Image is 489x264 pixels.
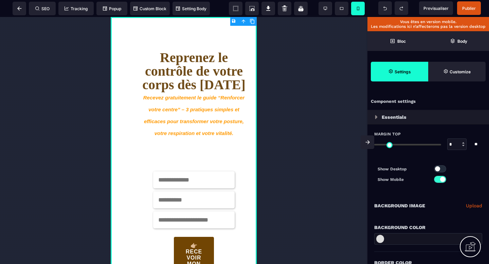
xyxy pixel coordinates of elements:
span: Custom Block [133,6,166,11]
span: Preview [419,1,453,15]
div: Background Color [374,223,482,231]
span: Previsualiser [423,6,449,11]
div: Component settings [367,95,489,108]
span: Open Blocks [367,31,428,51]
span: Settings [371,62,428,81]
span: Tracking [65,6,88,11]
span: Open Layer Manager [428,31,489,51]
img: loading [375,115,378,119]
i: Recevez gratuitement le guide “Renforcer votre centre” – 3 pratiques simples et efficaces pour tr... [33,78,135,119]
span: View components [229,2,242,15]
span: Open Style Manager [428,62,486,81]
p: Show Mobile [378,176,428,183]
strong: Settings [395,69,411,74]
span: SEO [35,6,50,11]
strong: Body [457,39,467,44]
p: Vous êtes en version mobile. [371,19,486,24]
span: Popup [103,6,121,11]
p: Background Image [374,202,425,210]
span: Setting Body [176,6,206,11]
span: Screenshot [245,2,259,15]
p: Essentials [382,113,406,121]
strong: Customize [450,69,471,74]
p: Show Desktop [378,166,428,172]
p: Les modifications ici n’affecterons pas la version desktop [371,24,486,29]
span: Publier [462,6,476,11]
span: Margin Top [374,131,401,137]
strong: Bloc [397,39,406,44]
a: Upload [466,202,482,210]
